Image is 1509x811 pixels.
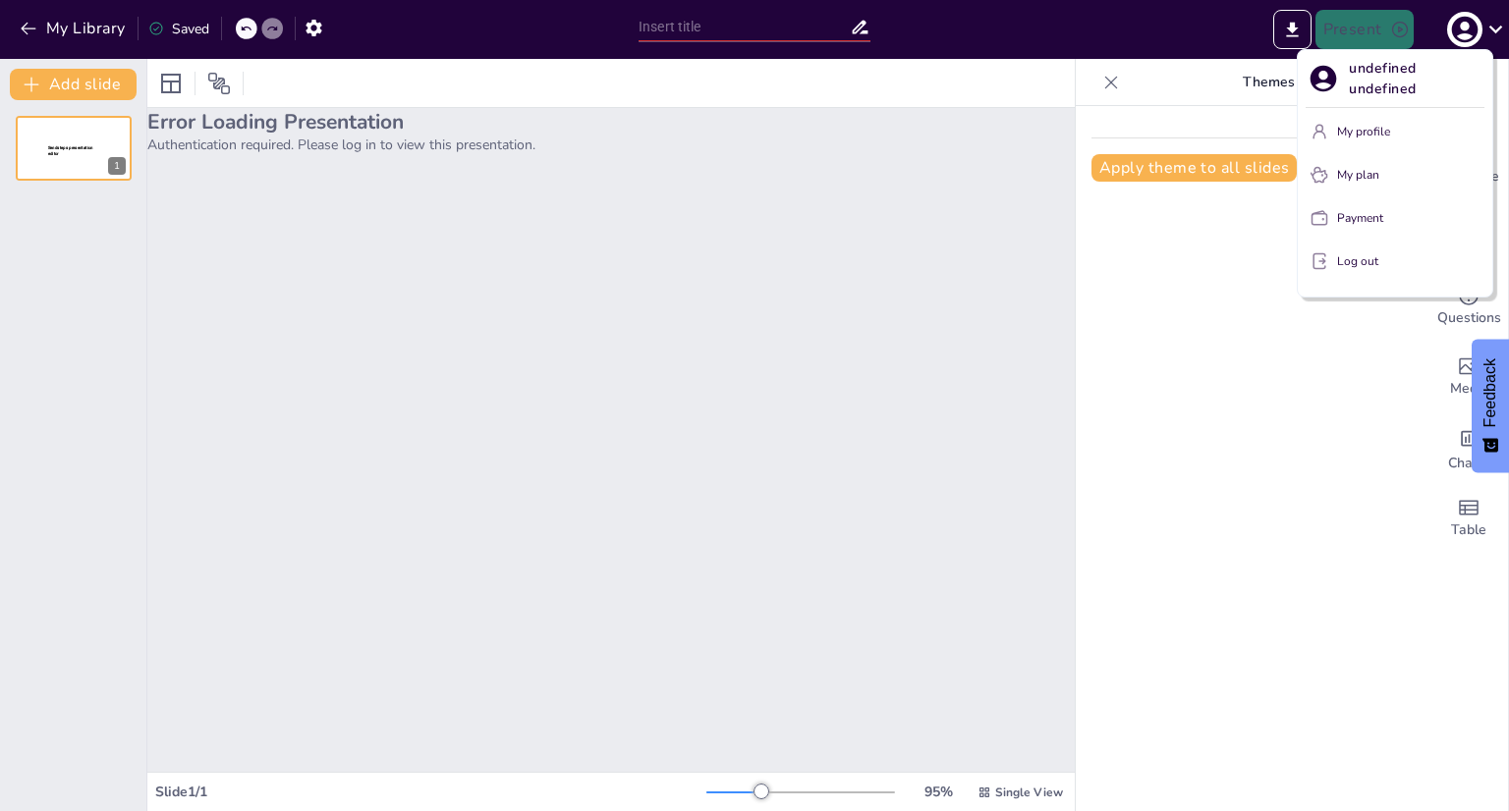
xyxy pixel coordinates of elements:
p: Payment [1337,209,1383,227]
p: Log out [1337,252,1378,270]
button: Feedback - Show survey [1472,339,1509,472]
button: My profile [1306,116,1484,147]
button: My plan [1306,159,1484,190]
button: Log out [1306,245,1484,277]
p: undefined undefined [1349,58,1484,99]
button: Payment [1306,202,1484,234]
p: My profile [1337,123,1390,140]
p: My plan [1337,166,1379,184]
span: Feedback [1481,358,1499,427]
